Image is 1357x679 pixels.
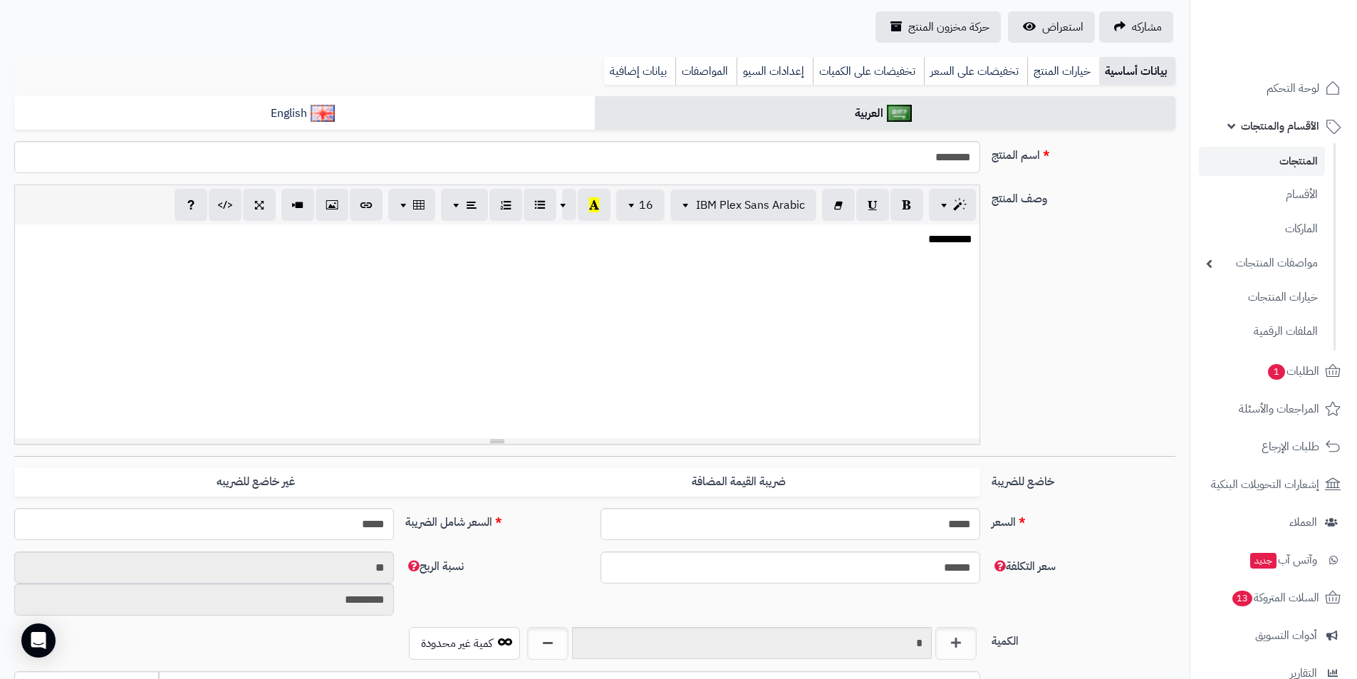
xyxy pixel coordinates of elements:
a: المنتجات [1199,147,1325,176]
label: وصف المنتج [986,185,1181,207]
button: IBM Plex Sans Arabic [670,190,816,221]
a: إعدادات السيو [737,57,813,85]
a: وآتس آبجديد [1199,543,1348,577]
a: حركة مخزون المنتج [875,11,1001,43]
img: logo-2.png [1260,35,1343,65]
a: المواصفات [675,57,737,85]
span: السلات المتروكة [1231,588,1319,608]
a: مشاركه [1099,11,1173,43]
a: تخفيضات على الكميات [813,57,924,85]
a: بيانات إضافية [604,57,675,85]
div: Open Intercom Messenger [21,623,56,658]
button: 16 [616,190,665,221]
a: السلات المتروكة13 [1199,581,1348,615]
span: المراجعات والأسئلة [1239,399,1319,419]
span: العملاء [1289,512,1317,532]
span: لوحة التحكم [1267,78,1319,98]
label: اسم المنتج [986,141,1181,164]
a: الطلبات1 [1199,354,1348,388]
img: العربية [887,105,912,122]
a: English [14,96,595,131]
a: بيانات أساسية [1099,57,1175,85]
a: العربية [595,96,1175,131]
label: السعر شامل الضريبة [400,508,595,531]
a: لوحة التحكم [1199,71,1348,105]
a: أدوات التسويق [1199,618,1348,653]
a: خيارات المنتجات [1199,282,1325,313]
span: أدوات التسويق [1255,626,1317,646]
a: إشعارات التحويلات البنكية [1199,467,1348,502]
a: طلبات الإرجاع [1199,430,1348,464]
span: الأقسام والمنتجات [1241,116,1319,136]
a: استعراض [1008,11,1095,43]
span: نسبة الربح [405,558,464,575]
span: 13 [1232,590,1252,606]
span: طلبات الإرجاع [1262,437,1319,457]
a: الملفات الرقمية [1199,316,1325,347]
a: الماركات [1199,214,1325,244]
a: المراجعات والأسئلة [1199,392,1348,426]
label: الكمية [986,627,1181,650]
label: السعر [986,508,1181,531]
a: العملاء [1199,505,1348,539]
span: الطلبات [1267,361,1319,381]
span: حركة مخزون المنتج [908,19,989,36]
a: خيارات المنتج [1027,57,1099,85]
span: إشعارات التحويلات البنكية [1211,475,1319,494]
a: الأقسام [1199,180,1325,210]
label: خاضع للضريبة [986,467,1181,490]
span: IBM Plex Sans Arabic [696,197,805,214]
span: سعر التكلفة [992,558,1056,575]
span: 1 [1268,363,1285,379]
span: جديد [1250,553,1277,569]
span: 16 [639,197,653,214]
img: English [311,105,336,122]
a: مواصفات المنتجات [1199,248,1325,279]
span: استعراض [1042,19,1083,36]
label: غير خاضع للضريبه [14,467,497,497]
a: تخفيضات على السعر [924,57,1027,85]
label: ضريبة القيمة المضافة [497,467,980,497]
span: مشاركه [1132,19,1162,36]
span: وآتس آب [1249,550,1317,570]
